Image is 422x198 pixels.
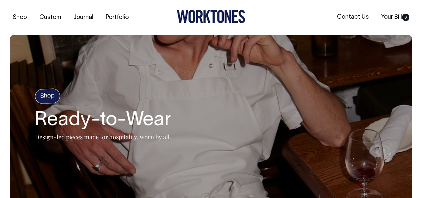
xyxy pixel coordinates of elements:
a: Custom [37,12,64,23]
a: Your Bill0 [378,12,412,23]
p: Design-led pieces made for hospitality, worn by all. [35,133,171,141]
span: 0 [402,14,409,21]
a: Journal [71,12,96,23]
h4: Shop [35,88,60,104]
a: Portfolio [103,12,131,23]
a: Contact Us [334,12,371,23]
h2: Ready-to-Wear [35,110,171,131]
a: Shop [10,12,30,23]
